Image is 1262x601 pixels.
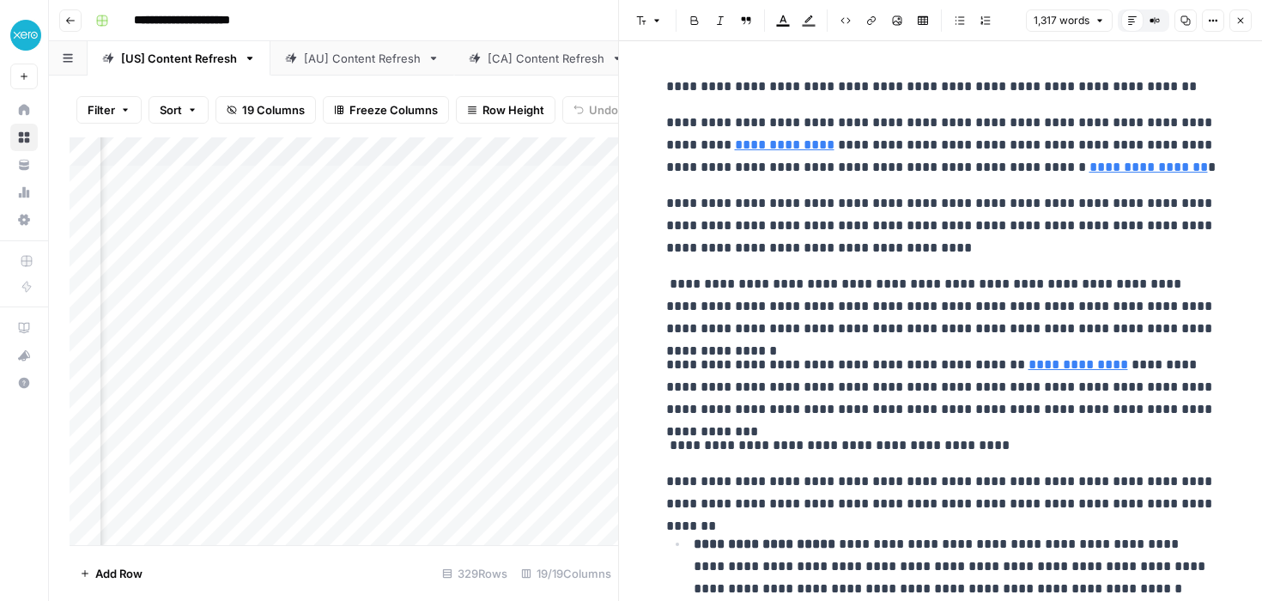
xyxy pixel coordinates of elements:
[10,124,38,151] a: Browse
[562,96,629,124] button: Undo
[149,96,209,124] button: Sort
[242,101,305,118] span: 19 Columns
[482,101,544,118] span: Row Height
[514,560,618,587] div: 19/19 Columns
[488,50,604,67] div: [CA] Content Refresh
[10,342,38,369] button: What's new?
[10,314,38,342] a: AirOps Academy
[270,41,454,76] a: [AU] Content Refresh
[10,206,38,234] a: Settings
[10,20,41,51] img: XeroOps Logo
[11,343,37,368] div: What's new?
[435,560,514,587] div: 329 Rows
[10,179,38,206] a: Usage
[121,50,237,67] div: [US] Content Refresh
[10,151,38,179] a: Your Data
[456,96,555,124] button: Row Height
[1026,9,1113,32] button: 1,317 words
[10,96,38,124] a: Home
[76,96,142,124] button: Filter
[160,101,182,118] span: Sort
[454,41,638,76] a: [CA] Content Refresh
[1034,13,1089,28] span: 1,317 words
[349,101,438,118] span: Freeze Columns
[10,369,38,397] button: Help + Support
[589,101,618,118] span: Undo
[88,41,270,76] a: [US] Content Refresh
[215,96,316,124] button: 19 Columns
[88,101,115,118] span: Filter
[70,560,153,587] button: Add Row
[323,96,449,124] button: Freeze Columns
[95,565,143,582] span: Add Row
[10,14,38,57] button: Workspace: XeroOps
[304,50,421,67] div: [AU] Content Refresh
